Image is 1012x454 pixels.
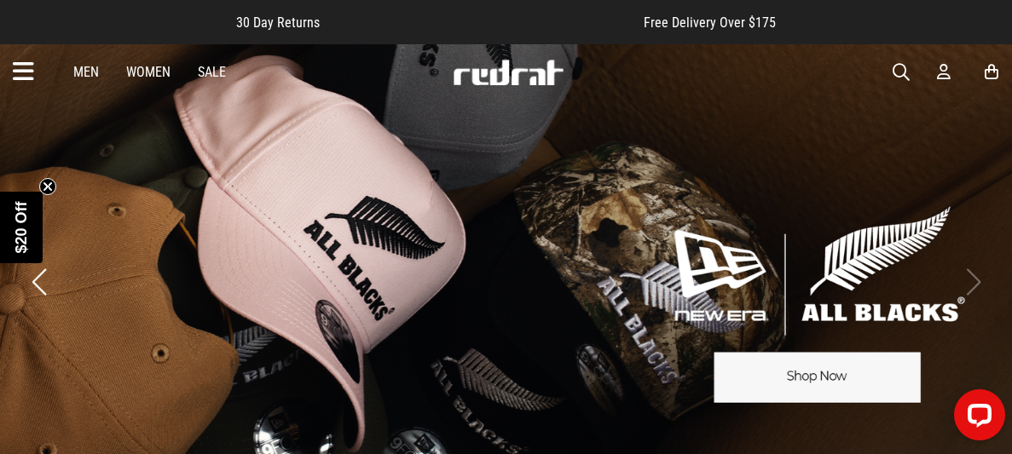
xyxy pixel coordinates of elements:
button: Close teaser [39,178,56,195]
iframe: LiveChat chat widget [940,382,1012,454]
iframe: Customer reviews powered by Trustpilot [354,14,610,31]
span: $20 Off [13,201,30,253]
span: 30 Day Returns [236,14,320,31]
a: Sale [198,64,226,80]
span: Free Delivery Over $175 [644,14,776,31]
button: Next slide [962,263,985,301]
a: Women [126,64,171,80]
img: Redrat logo [452,60,564,85]
a: Men [73,64,99,80]
button: Previous slide [27,263,50,301]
